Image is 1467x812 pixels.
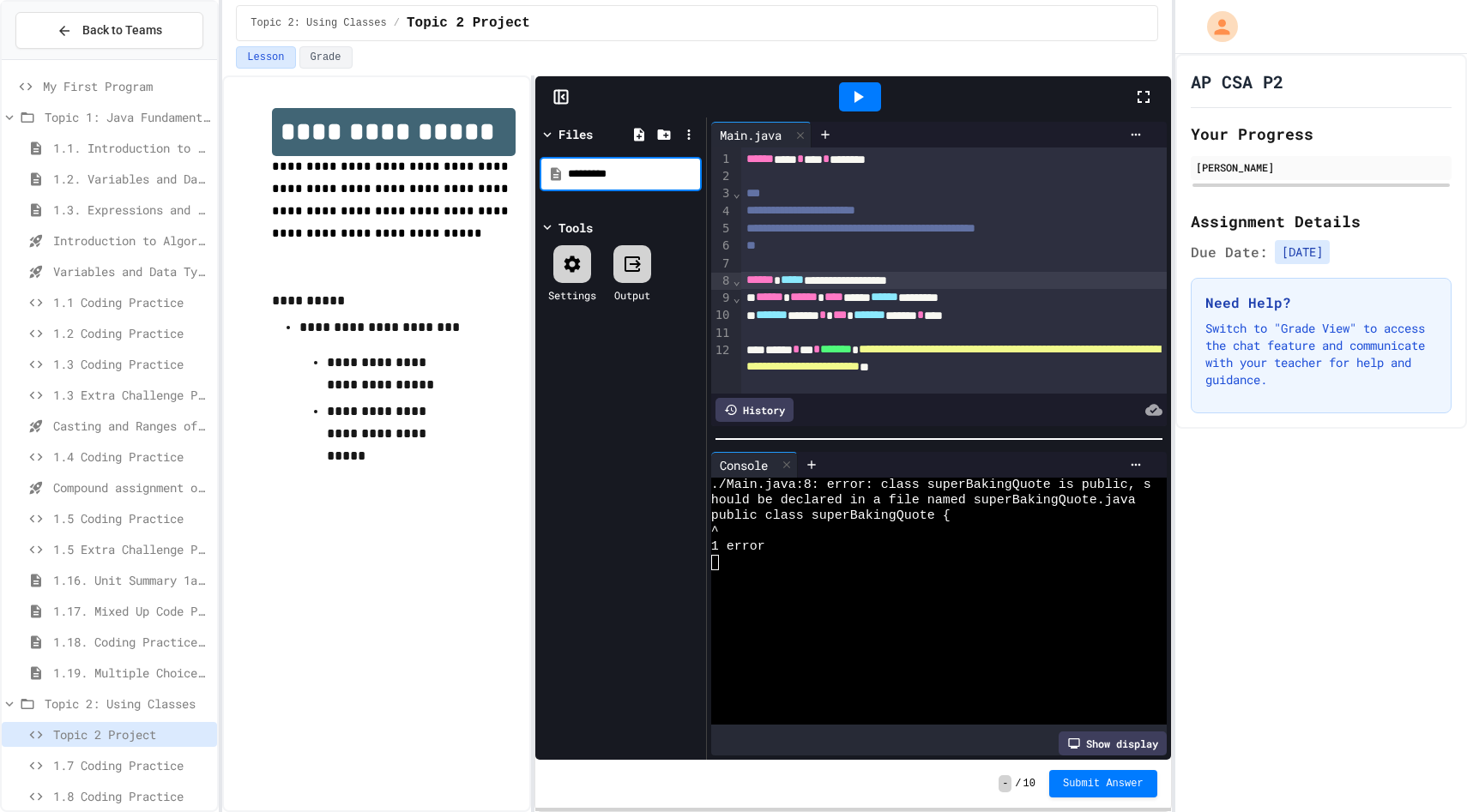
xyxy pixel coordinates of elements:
span: hould be declared in a file named superBakingQuote.java [711,493,1136,508]
span: Topic 2 Project [407,13,530,33]
div: Main.java [711,126,790,144]
div: Main.java [711,122,812,147]
span: 1.4 Coding Practice [53,448,210,466]
span: 1.19. Multiple Choice Exercises for Unit 1a (1.1-1.6) [53,664,210,682]
div: 2 [711,168,733,185]
span: / [1015,777,1021,791]
div: Console [711,452,798,478]
span: 1.3 Extra Challenge Problem [53,386,210,404]
div: Settings [548,287,596,303]
h2: Assignment Details [1191,209,1452,233]
div: 8 [711,273,733,290]
div: 4 [711,203,733,220]
div: 12 [711,342,733,394]
span: 1.2. Variables and Data Types [53,170,210,188]
h3: Need Help? [1205,292,1437,313]
span: Topic 2: Using Classes [45,695,210,713]
span: 1.16. Unit Summary 1a (1.1-1.6) [53,571,210,589]
div: 7 [711,256,733,273]
span: Topic 2 Project [53,725,210,743]
div: 10 [711,307,733,324]
p: Switch to "Grade View" to access the chat feature and communicate with your teacher for help and ... [1205,320,1437,388]
span: 1.5 Extra Challenge Problem [53,540,210,558]
span: Variables and Data Types - Quiz [53,262,210,280]
div: Files [558,125,593,143]
span: 10 [1023,777,1035,791]
h2: Your Progress [1191,122,1452,146]
span: Topic 1: Java Fundamentals [45,108,210,126]
div: [PERSON_NAME] [1196,159,1446,175]
div: 1 [711,151,733,168]
h1: AP CSA P2 [1191,69,1283,93]
span: 1.7 Coding Practice [53,756,210,774]
span: 1.3 Coding Practice [53,355,210,373]
span: Topic 2: Using Classes [251,16,386,30]
span: Compound assignment operators - Quiz [53,478,210,496]
span: / [394,16,400,30]
div: 5 [711,220,733,238]
span: 1.18. Coding Practice 1a (1.1-1.6) [53,633,210,651]
span: ./Main.java:8: error: class superBakingQuote is public, s [711,478,1151,493]
span: public class superBakingQuote { [711,508,951,524]
span: My First Program [43,77,210,95]
span: 1.17. Mixed Up Code Practice 1.1-1.6 [53,602,210,620]
span: Fold line [733,291,741,304]
button: Submit Answer [1049,770,1157,797]
span: Submit Answer [1063,777,1144,791]
div: 11 [711,325,733,342]
span: 1.1 Coding Practice [53,293,210,311]
div: 6 [711,238,733,255]
span: Introduction to Algorithms, Programming, and Compilers [53,232,210,250]
div: History [715,398,794,422]
span: Casting and Ranges of variables - Quiz [53,417,210,435]
span: [DATE] [1275,240,1330,264]
span: 1 error [711,539,765,555]
span: - [999,775,1011,792]
button: Back to Teams [15,12,203,49]
div: Output [614,287,650,303]
div: Console [711,456,776,474]
button: Lesson [236,46,295,69]
span: Fold line [733,186,741,200]
div: Tools [558,219,593,237]
span: ^ [711,524,719,539]
span: 1.5 Coding Practice [53,509,210,527]
div: 9 [711,290,733,307]
span: 1.1. Introduction to Algorithms, Programming, and Compilers [53,139,210,157]
span: 1.8 Coding Practice [53,787,210,805]
span: Back to Teams [82,21,162,39]
div: My Account [1189,7,1242,46]
span: 1.3. Expressions and Output [New] [53,201,210,219]
span: Due Date: [1191,242,1268,262]
div: Show display [1059,731,1167,755]
button: Grade [299,46,353,69]
span: Fold line [733,274,741,287]
div: 3 [711,185,733,202]
span: 1.2 Coding Practice [53,324,210,342]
